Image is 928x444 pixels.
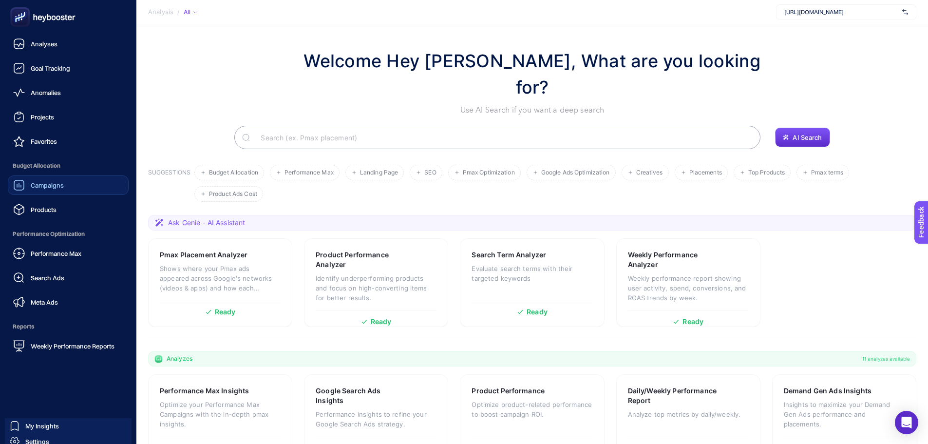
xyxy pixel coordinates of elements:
button: AI Search [775,128,830,147]
a: Products [8,200,129,219]
span: Ready [527,309,548,315]
span: SEO [424,169,436,176]
div: All [184,8,197,16]
span: Creatives [636,169,663,176]
img: svg%3e [902,7,908,17]
h3: Demand Gen Ads Insights [784,386,871,396]
span: Ready [215,309,236,315]
a: Analyses [8,34,129,54]
a: Search Term AnalyzerEvaluate search terms with their targeted keywordsReady [460,238,604,327]
h3: Pmax Placement Analyzer [160,250,247,260]
span: Search Ads [31,274,64,282]
span: [URL][DOMAIN_NAME] [784,8,898,16]
p: Identify underperforming products and focus on high-converting items for better results. [316,273,436,303]
span: Goal Tracking [31,64,70,72]
span: Projects [31,113,54,121]
span: Google Ads Optimization [541,169,610,176]
h3: Weekly Performance Analyzer [628,250,719,270]
span: Top Products [748,169,785,176]
a: Pmax Placement AnalyzerShows where your Pmax ads appeared across Google's networks (videos & apps... [148,238,292,327]
a: Anomalies [8,83,129,102]
p: Evaluate search terms with their targeted keywords [472,264,592,283]
a: Projects [8,107,129,127]
span: Ready [371,318,392,325]
a: Weekly Performance Reports [8,336,129,356]
p: Shows where your Pmax ads appeared across Google's networks (videos & apps) and how each placemen... [160,264,281,293]
h1: Welcome Hey [PERSON_NAME], What are you looking for? [294,48,771,100]
span: Pmax terms [811,169,843,176]
span: Performance Max [31,250,81,257]
span: Budget Allocation [209,169,258,176]
a: Meta Ads [8,292,129,312]
span: Placements [689,169,722,176]
span: Analyzes [167,355,192,363]
span: Analyses [31,40,57,48]
p: Analyze top metrics by daily/weekly. [628,409,749,419]
a: Weekly Performance AnalyzerWeekly performance report showing user activity, spend, conversions, a... [616,238,760,327]
a: Campaigns [8,175,129,195]
h3: Daily/Weekly Performance Report [628,386,719,405]
span: Landing Page [360,169,398,176]
span: Performance Max [284,169,334,176]
span: My Insights [25,422,59,430]
a: Favorites [8,132,129,151]
p: Performance insights to refine your Google Search Ads strategy. [316,409,436,429]
a: Product Performance AnalyzerIdentify underperforming products and focus on high-converting items ... [304,238,448,327]
a: My Insights [5,418,132,434]
h3: Product Performance Analyzer [316,250,406,270]
span: Reports [8,317,129,336]
h3: Performance Max Insights [160,386,249,396]
span: Anomalies [31,89,61,97]
a: Search Ads [8,268,129,288]
span: Campaigns [31,181,64,189]
p: Use AI Search if you want a deep search [294,104,771,116]
span: Weekly Performance Reports [31,342,114,350]
h3: SUGGESTIONS [148,169,190,202]
span: Ready [682,318,703,325]
span: Feedback [6,3,37,11]
p: Optimize product-related performance to boost campaign ROI. [472,400,592,419]
span: Pmax Optimization [463,169,515,176]
a: Performance Max [8,244,129,263]
div: Open Intercom Messenger [895,411,918,434]
p: Insights to maximize your Demand Gen Ads performance and placements. [784,400,905,429]
h3: Product Performance [472,386,545,396]
span: Favorites [31,137,57,145]
span: AI Search [793,134,822,141]
span: Performance Optimization [8,224,129,244]
span: Meta Ads [31,298,58,306]
span: Ask Genie - AI Assistant [168,218,245,228]
span: Budget Allocation [8,156,129,175]
h3: Google Search Ads Insights [316,386,406,405]
span: Product Ads Cost [209,191,257,198]
p: Optimize your Performance Max Campaigns with the in-depth pmax insights. [160,400,281,429]
h3: Search Term Analyzer [472,250,546,260]
span: Analysis [148,8,173,16]
a: Goal Tracking [8,58,129,78]
span: 11 analyzes available [862,355,910,363]
span: Products [31,206,57,213]
p: Weekly performance report showing user activity, spend, conversions, and ROAS trends by week. [628,273,749,303]
span: / [177,8,180,16]
input: Search [253,124,753,151]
